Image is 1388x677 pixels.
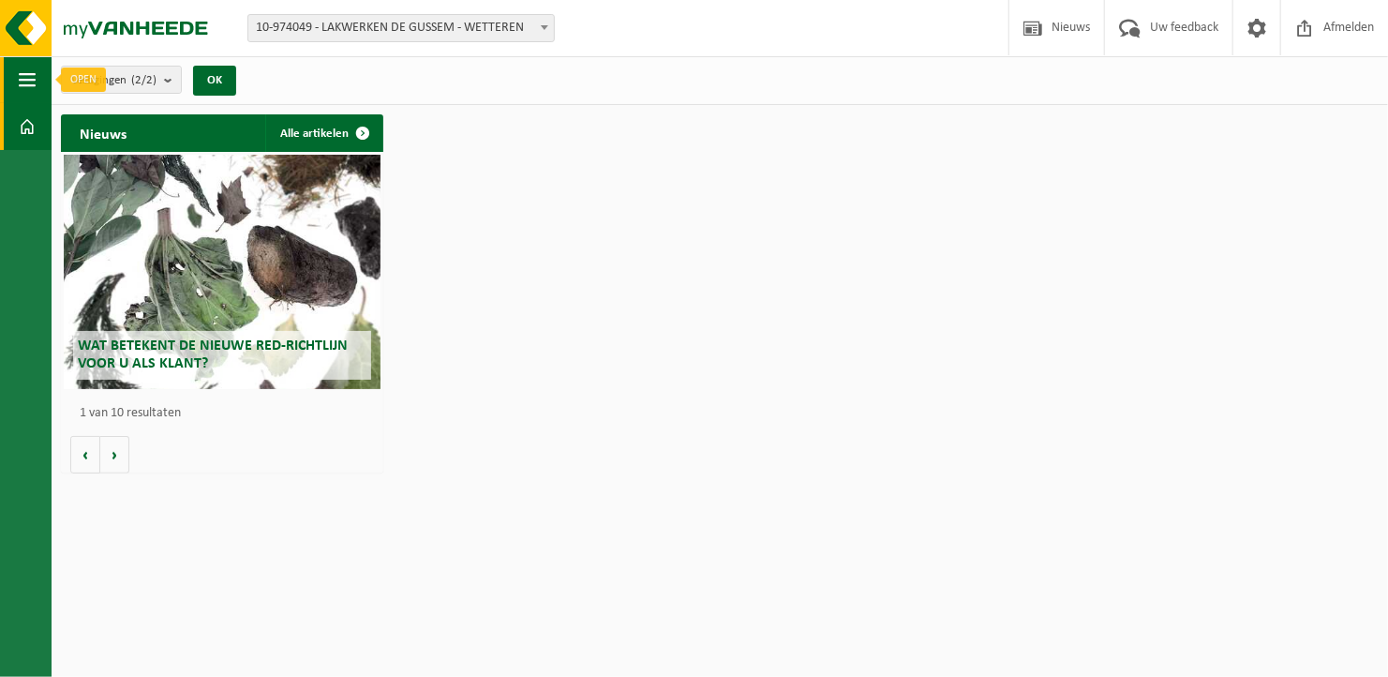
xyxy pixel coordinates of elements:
count: (2/2) [131,74,157,86]
a: Wat betekent de nieuwe RED-richtlijn voor u als klant? [64,155,380,389]
span: 10-974049 - LAKWERKEN DE GUSSEM - WETTEREN [248,15,554,41]
button: Vestigingen(2/2) [61,66,182,94]
button: Vorige [70,436,100,474]
p: 1 van 10 resultaten [80,407,374,420]
h2: Nieuws [61,114,145,151]
button: Volgende [100,436,129,474]
button: OK [193,66,236,96]
span: Wat betekent de nieuwe RED-richtlijn voor u als klant? [78,338,348,371]
span: 10-974049 - LAKWERKEN DE GUSSEM - WETTEREN [247,14,555,42]
a: Alle artikelen [265,114,381,152]
span: Vestigingen [71,67,157,95]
